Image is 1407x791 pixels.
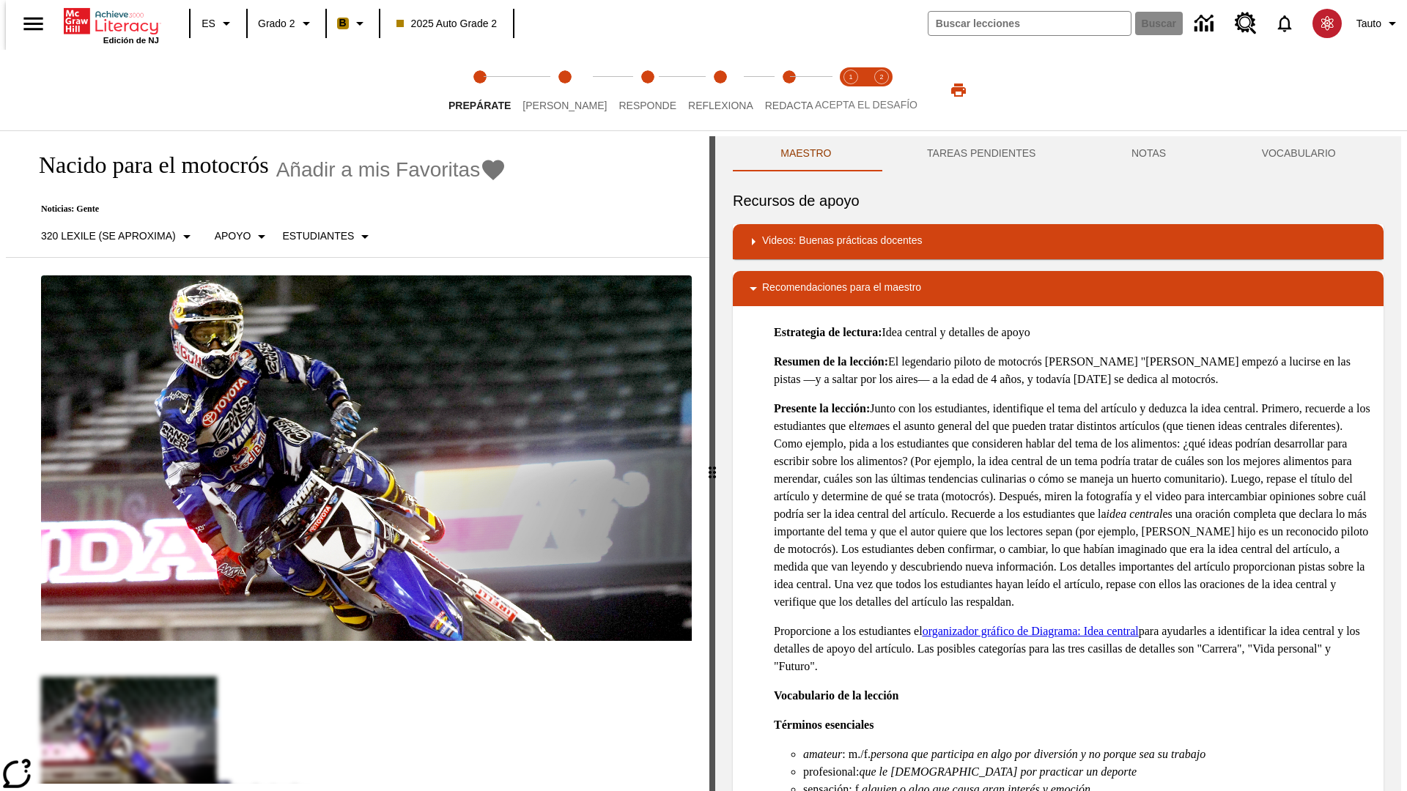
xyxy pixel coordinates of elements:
strong: Resumen de la lección: [774,355,888,368]
a: organizador gráfico de Diagrama: Idea central [923,625,1139,637]
button: Perfil/Configuración [1351,10,1407,37]
span: Prepárate [448,100,511,111]
strong: Términos esenciales [774,718,874,731]
button: Seleccione Lexile, 320 Lexile (Se aproxima) [35,223,202,250]
p: El legendario piloto de motocrós [PERSON_NAME] "[PERSON_NAME] empezó a lucirse en las pistas —y a... [774,353,1372,388]
div: Videos: Buenas prácticas docentes [733,224,1384,259]
span: ES [202,16,215,31]
button: Redacta step 5 of 5 [753,50,825,130]
button: NOTAS [1084,136,1214,171]
img: El corredor de motocrós James Stewart vuela por los aires en su motocicleta de montaña [41,275,692,642]
div: Pulsa la tecla de intro o la barra espaciadora y luego presiona las flechas de derecha e izquierd... [709,136,715,791]
button: Lee step 2 of 5 [511,50,618,130]
text: 1 [849,73,852,81]
img: avatar image [1312,9,1342,38]
p: Noticias: Gente [23,204,506,215]
h6: Recursos de apoyo [733,189,1384,212]
span: Añadir a mis Favoritas [276,158,481,182]
span: Tauto [1356,16,1381,31]
strong: Presente la lección: [774,402,870,415]
em: persona que participa en algo por diversión y no porque sea su trabajo [871,748,1205,760]
strong: Vocabulario de la lección [774,689,899,702]
span: [PERSON_NAME] [522,100,607,111]
em: idea central [1107,508,1163,520]
button: Acepta el desafío contesta step 2 of 2 [860,50,903,130]
button: VOCABULARIO [1214,136,1384,171]
li: : m./f. [803,746,1372,763]
div: Instructional Panel Tabs [733,136,1384,171]
button: Maestro [733,136,879,171]
button: Boost El color de la clase es anaranjado claro. Cambiar el color de la clase. [331,10,374,37]
p: 320 Lexile (Se aproxima) [41,229,176,244]
button: Añadir a mis Favoritas - Nacido para el motocrós [276,157,507,182]
em: que le [DEMOGRAPHIC_DATA] por practicar un deporte [859,765,1137,778]
input: Buscar campo [928,12,1131,35]
p: Apoyo [215,229,251,244]
text: 2 [879,73,883,81]
em: amateur [803,748,842,760]
p: Videos: Buenas prácticas docentes [762,233,922,250]
span: 2025 Auto Grade 2 [396,16,498,31]
strong: Estrategia de lectura: [774,326,882,338]
div: Recomendaciones para el maestro [733,271,1384,306]
span: Responde [618,100,676,111]
span: ACEPTA EL DESAFÍO [815,99,917,111]
button: Responde step 3 of 5 [607,50,688,130]
li: profesional: [803,763,1372,781]
span: Redacta [765,100,813,111]
button: Grado: Grado 2, Elige un grado [252,10,321,37]
a: Centro de recursos, Se abrirá en una pestaña nueva. [1226,4,1266,43]
button: Acepta el desafío lee step 1 of 2 [830,50,872,130]
span: Reflexiona [688,100,753,111]
div: Portada [64,5,159,45]
p: Junto con los estudiantes, identifique el tema del artículo y deduzca la idea central. Primero, r... [774,400,1372,611]
div: reading [6,136,709,784]
button: Tipo de apoyo, Apoyo [209,223,277,250]
h1: Nacido para el motocrós [23,152,269,179]
button: Reflexiona step 4 of 5 [676,50,765,130]
p: Idea central y detalles de apoyo [774,324,1372,341]
button: Imprimir [935,77,982,103]
span: Edición de NJ [103,36,159,45]
button: Abrir el menú lateral [12,2,55,45]
span: B [339,14,347,32]
button: Escoja un nuevo avatar [1304,4,1351,42]
p: Estudiantes [282,229,354,244]
button: Lenguaje: ES, Selecciona un idioma [195,10,242,37]
p: Recomendaciones para el maestro [762,280,921,297]
button: TAREAS PENDIENTES [879,136,1084,171]
button: Prepárate step 1 of 5 [437,50,522,130]
a: Notificaciones [1266,4,1304,42]
span: Grado 2 [258,16,295,31]
em: tema [857,420,880,432]
div: activity [715,136,1401,791]
a: Centro de información [1186,4,1226,44]
button: Seleccionar estudiante [276,223,380,250]
p: Proporcione a los estudiantes el para ayudarles a identificar la idea central y los detalles de a... [774,623,1372,675]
